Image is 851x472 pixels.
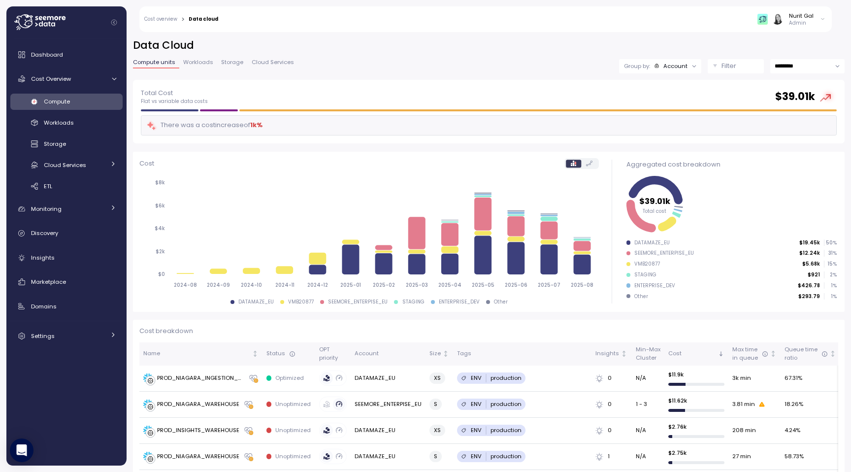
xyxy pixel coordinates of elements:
div: Insights [595,349,619,358]
p: $ 11.62k [668,397,724,405]
span: Storage [44,140,66,148]
p: Total Cost [141,88,208,98]
p: 15 % [824,261,836,268]
tspan: $8k [155,180,165,186]
h2: $ 39.01k [775,90,815,104]
img: ACg8ocIVugc3DtI--ID6pffOeA5XcvoqExjdOmyrlhjOptQpqjom7zQ=s96-c [772,14,783,24]
span: Insights [31,254,55,262]
span: 58.73 % [785,452,804,461]
p: production [491,400,522,408]
p: $293.79 [798,293,820,300]
span: Cost Overview [31,75,71,83]
div: VMB20877 [288,299,314,305]
a: Insights [10,248,123,268]
div: DATAMAZE_EU [238,299,274,305]
div: SEEMORE_ENTERPISE_EU [634,250,694,257]
span: Compute [44,98,70,105]
span: Workloads [44,119,74,127]
span: Domains [31,303,57,310]
div: Min-Max Cluster [636,345,660,363]
p: Unoptimized [275,426,311,434]
td: DATAMAZE_EU [351,366,425,392]
p: ENV [471,400,482,408]
a: Workloads [10,115,123,131]
tspan: Total cost [643,208,666,214]
tspan: 2024-11 [275,282,294,288]
div: Max time in queue [732,345,768,363]
p: Flat vs variable data costs [141,98,208,105]
p: $12.24k [799,250,820,257]
div: Status [266,349,311,358]
p: Cost [139,159,154,169]
span: Dashboard [31,51,63,59]
td: 1 - 3 [631,392,664,418]
tspan: 2025-05 [472,282,494,288]
a: Settings [10,326,123,346]
div: Not sorted [252,350,259,357]
span: 67.31 % [785,374,802,383]
p: 1 % [824,293,836,300]
div: 0 [595,374,627,383]
div: Not sorted [770,350,777,357]
div: Filter [708,59,764,73]
td: SEEMORE_ENTERPISE_EU [351,392,425,418]
span: XS [434,425,441,436]
tspan: 2025-07 [538,282,560,288]
div: Data cloud [189,17,218,22]
tspan: $6k [155,202,165,209]
button: Collapse navigation [108,19,120,26]
tspan: 2024-08 [174,282,197,288]
div: Other [494,299,508,305]
p: production [491,374,522,382]
tspan: 2025-06 [505,282,527,288]
span: Cloud Services [44,161,86,169]
p: Admin [789,20,814,27]
td: DATAMAZE_EU [351,418,425,444]
tspan: $2k [156,248,165,255]
p: 50 % [824,239,836,246]
div: Queue time ratio [785,345,828,363]
span: S [434,399,437,409]
span: 27 min [732,452,751,461]
th: Queue timeratioNot sorted [781,342,840,366]
span: ETL [44,182,52,190]
td: DATAMAZE_EU [351,444,425,470]
p: Unoptimized [275,452,311,460]
a: Monitoring [10,199,123,219]
div: PROD_NIAGARA_WAREHOUSE [157,452,239,461]
a: Dashboard [10,45,123,65]
p: Cost breakdown [139,326,838,336]
span: S [434,451,437,462]
span: Monitoring [31,205,62,213]
div: Aggregated cost breakdown [626,160,837,169]
div: Cost [668,349,716,358]
p: Optimized [275,374,304,382]
p: $ 11.9k [668,371,724,378]
div: SEEMORE_ENTERPISE_EU [328,299,388,305]
div: DATAMAZE_EU [634,239,670,246]
div: 1 [595,452,627,461]
span: Workloads [183,60,213,65]
a: Discovery [10,224,123,243]
span: Cloud Services [252,60,294,65]
div: Name [143,349,250,358]
tspan: 2025-04 [438,282,461,288]
p: $ 2.75k [668,449,724,457]
p: 2 % [824,271,836,278]
p: 1 % [824,282,836,289]
div: > [181,16,185,23]
tspan: $39.01k [639,196,671,207]
div: PROD_NIAGARA_INGESTION_WAREHOUSE [157,374,244,383]
p: ENV [471,426,482,434]
a: Compute [10,94,123,110]
tspan: 2025-03 [406,282,428,288]
div: PROD_NIAGARA_WAREHOUSE [157,400,239,409]
div: Open Intercom Messenger [10,438,33,462]
a: Domains [10,297,123,316]
a: Storage [10,136,123,152]
div: Size [429,349,441,358]
span: 4.24 % [785,426,800,435]
td: N/A [631,418,664,444]
div: Not sorted [621,350,627,357]
div: Tags [457,349,588,358]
